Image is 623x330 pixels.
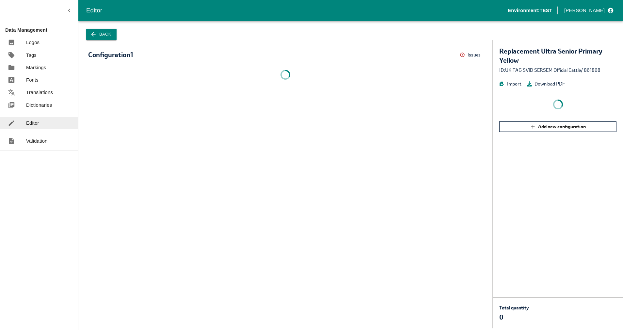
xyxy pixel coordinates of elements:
[86,6,508,15] div: Editor
[5,26,78,34] p: Data Management
[26,102,52,109] p: Dictionaries
[86,29,117,40] button: Back
[527,80,565,87] button: Download PDF
[508,7,552,14] p: Environment: TEST
[460,50,483,60] button: Issues
[26,89,53,96] p: Translations
[26,137,48,145] p: Validation
[26,39,40,46] p: Logos
[564,7,605,14] p: [PERSON_NAME]
[26,64,46,71] p: Markings
[499,121,616,132] button: Add new configuration
[499,80,521,87] button: Import
[499,313,529,322] p: 0
[499,47,616,65] div: Replacement Ultra Senior Primary Yellow
[88,51,133,58] div: Configuration 1
[499,67,616,74] div: ID: UK TAG SVID SERSEM Official Cattle / 861868
[562,5,615,16] button: profile
[26,76,39,84] p: Fonts
[26,119,39,127] p: Editor
[26,52,37,59] p: Tags
[499,304,529,311] p: Total quantity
